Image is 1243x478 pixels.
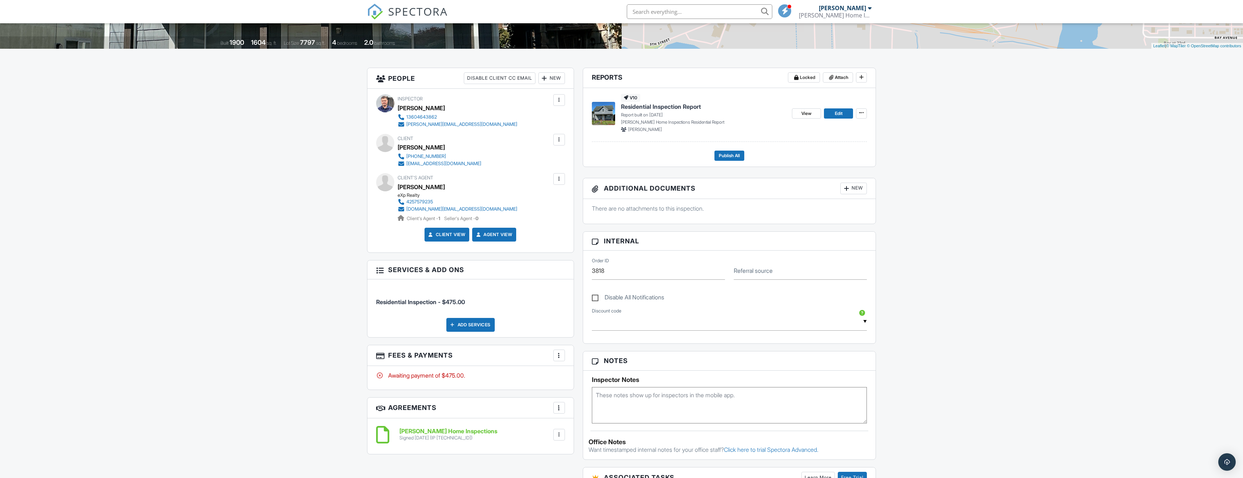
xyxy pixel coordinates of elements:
h5: Inspector Notes [592,376,867,383]
h3: Agreements [367,398,574,418]
a: [EMAIL_ADDRESS][DOMAIN_NAME] [398,160,481,167]
span: Inspector [398,96,423,101]
h3: Services & Add ons [367,260,574,279]
label: Discount code [592,308,621,314]
a: © OpenStreetMap contributors [1187,44,1241,48]
div: 4257579235 [406,199,433,205]
span: bathrooms [374,40,395,46]
div: Awaiting payment of $475.00. [376,371,565,379]
a: 4257579235 [398,198,517,206]
div: | [1151,43,1243,49]
h3: Notes [583,351,876,370]
h3: Additional Documents [583,178,876,199]
div: [PERSON_NAME] [398,103,445,113]
a: [PERSON_NAME] Home Inspections Signed [DATE] (IP [TECHNICAL_ID]) [399,428,497,441]
div: New [840,183,867,194]
div: [PERSON_NAME] [819,4,866,12]
strong: 0 [475,216,478,221]
a: [PERSON_NAME] [398,182,445,192]
div: Signed [DATE] (IP [TECHNICAL_ID]) [399,435,497,441]
span: Client's Agent [398,175,433,180]
p: There are no attachments to this inspection. [592,204,867,212]
strong: 1 [438,216,440,221]
img: The Best Home Inspection Software - Spectora [367,4,383,20]
label: Referral source [734,267,773,275]
h3: People [367,68,574,89]
span: Residential Inspection - $475.00 [376,298,465,306]
div: [EMAIL_ADDRESS][DOMAIN_NAME] [406,161,481,167]
div: 7797 [300,39,315,46]
div: Add Services [446,318,495,332]
a: [PHONE_NUMBER] [398,153,481,160]
li: Service: Residential Inspection [376,285,565,312]
div: 1900 [230,39,244,46]
a: 13604643862 [398,113,517,121]
div: Bowman Home Inspections [799,12,872,19]
span: SPECTORA [388,4,448,19]
a: Client View [427,231,466,238]
span: Client's Agent - [407,216,441,221]
div: 13604643862 [406,114,437,120]
label: Order ID [592,258,609,264]
label: Disable All Notifications [592,294,664,303]
input: Search everything... [627,4,772,19]
a: SPECTORA [367,10,448,25]
div: 2.0 [364,39,373,46]
div: [PERSON_NAME][EMAIL_ADDRESS][DOMAIN_NAME] [406,122,517,127]
h6: [PERSON_NAME] Home Inspections [399,428,497,435]
span: Seller's Agent - [444,216,478,221]
div: [PHONE_NUMBER] [406,154,446,159]
span: Lot Size [284,40,299,46]
div: Disable Client CC Email [464,72,535,84]
span: bedrooms [337,40,357,46]
a: [DOMAIN_NAME][EMAIL_ADDRESS][DOMAIN_NAME] [398,206,517,213]
div: New [538,72,565,84]
a: [PERSON_NAME][EMAIL_ADDRESS][DOMAIN_NAME] [398,121,517,128]
a: Leaflet [1153,44,1165,48]
h3: Fees & Payments [367,345,574,366]
span: Built [220,40,228,46]
div: Open Intercom Messenger [1218,453,1236,471]
span: sq. ft. [267,40,277,46]
span: sq.ft. [316,40,325,46]
a: Agent View [475,231,512,238]
div: eXp Realty [398,192,523,198]
a: Click here to trial Spectora Advanced. [724,446,818,453]
div: [PERSON_NAME] [398,142,445,153]
div: Office Notes [589,438,871,446]
p: Want timestamped internal notes for your office staff? [589,446,871,454]
div: 4 [332,39,336,46]
span: Client [398,136,413,141]
div: 1604 [251,39,266,46]
a: © MapTiler [1166,44,1186,48]
h3: Internal [583,232,876,251]
div: [DOMAIN_NAME][EMAIL_ADDRESS][DOMAIN_NAME] [406,206,517,212]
